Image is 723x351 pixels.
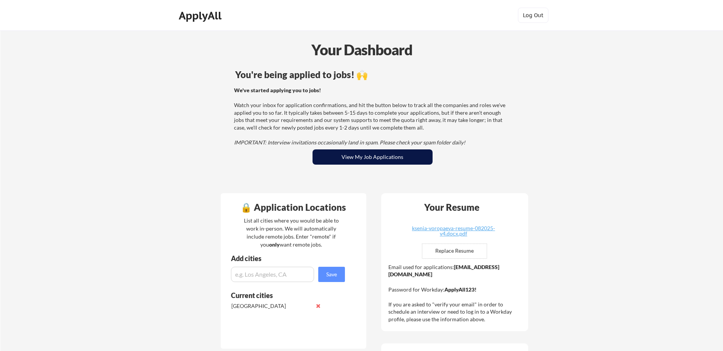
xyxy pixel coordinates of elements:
button: Save [318,267,345,282]
div: Current cities [231,292,337,299]
div: ksenia-voropaeva-resume-082025-v4.docx.pdf [408,226,499,236]
div: 🔒 Application Locations [223,203,364,212]
strong: ApplyAll123! [444,286,476,293]
div: List all cities where you would be able to work in-person. We will automatically include remote j... [239,216,344,248]
button: Log Out [518,8,548,23]
em: IMPORTANT: Interview invitations occasionally land in spam. Please check your spam folder daily! [234,139,465,146]
strong: only [269,241,280,248]
div: Watch your inbox for application confirmations, and hit the button below to track all the compani... [234,87,509,146]
input: e.g. Los Angeles, CA [231,267,314,282]
div: Your Dashboard [1,39,723,61]
div: Add cities [231,255,347,262]
div: Your Resume [414,203,490,212]
div: ApplyAll [179,9,224,22]
a: ksenia-voropaeva-resume-082025-v4.docx.pdf [408,226,499,237]
strong: [EMAIL_ADDRESS][DOMAIN_NAME] [388,264,499,278]
div: [GEOGRAPHIC_DATA] [231,302,312,310]
strong: We've started applying you to jobs! [234,87,321,93]
button: View My Job Applications [313,149,433,165]
div: You're being applied to jobs! 🙌 [235,70,510,79]
div: Email used for applications: Password for Workday: If you are asked to "verify your email" in ord... [388,263,523,323]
